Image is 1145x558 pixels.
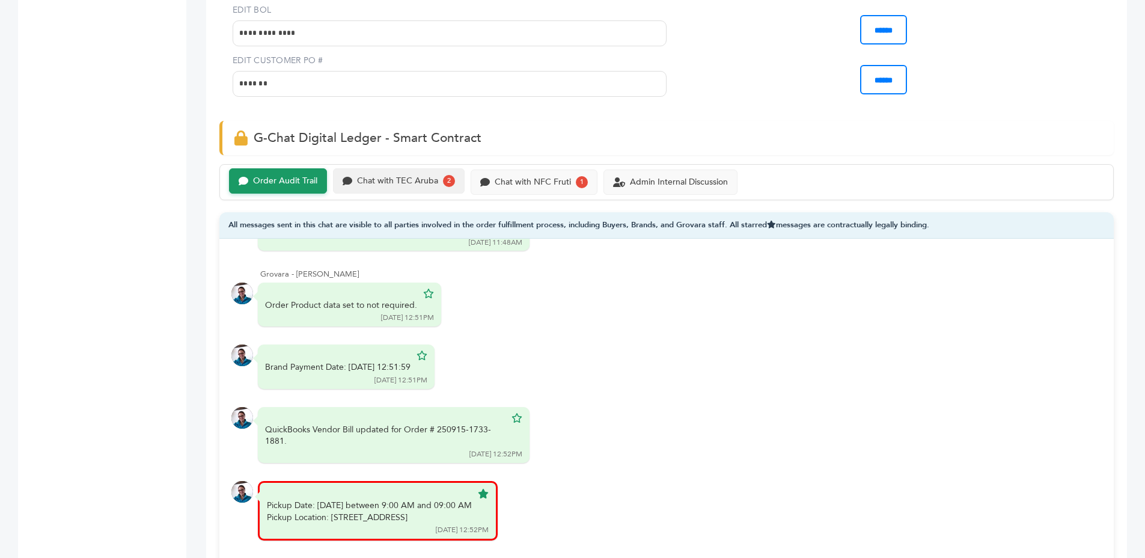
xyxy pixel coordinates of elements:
div: [DATE] 11:48AM [469,238,522,248]
div: [DATE] 12:51PM [381,313,434,323]
div: Order Audit Trail [253,176,317,186]
div: All messages sent in this chat are visible to all parties involved in the order fulfillment proce... [219,212,1114,239]
div: Chat with TEC Aruba [357,176,438,186]
label: EDIT CUSTOMER PO # [233,55,667,67]
span: G-Chat Digital Ledger - Smart Contract [254,129,481,147]
label: EDIT BOL [233,4,667,16]
div: [DATE] 12:52PM [436,525,489,535]
div: Admin Internal Discussion [630,177,728,188]
div: Chat with NFC Fruti [495,177,571,188]
div: [DATE] 12:52PM [469,449,522,459]
div: 1 [576,176,588,188]
div: QuickBooks Vendor Bill updated for Order # 250915-1733-1881. [265,424,505,447]
div: Order Product data set to not required. [265,299,417,311]
div: 2 [443,175,455,187]
div: Pickup Date: [DATE] between 9:00 AM and 09:00 AM Pickup Location: [STREET_ADDRESS] [267,500,472,523]
div: Brand Payment Date: [DATE] 12:51:59 [265,361,411,373]
div: Grovara - [PERSON_NAME] [260,269,1102,280]
div: [DATE] 12:51PM [374,375,427,385]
